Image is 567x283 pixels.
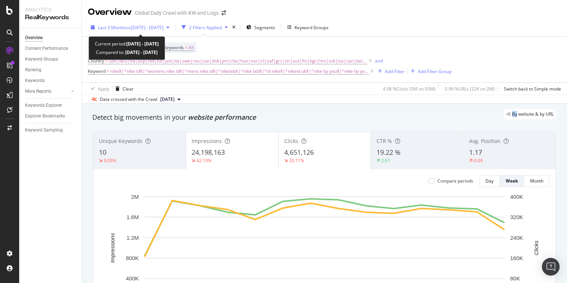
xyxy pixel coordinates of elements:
[98,24,127,31] span: Last 3 Months
[510,255,523,261] text: 160K
[109,233,116,263] text: Impressions
[192,137,222,144] span: Impressions
[126,41,159,47] b: [DATE] - [DATE]
[530,178,543,184] div: Month
[127,24,164,31] span: vs [DATE] - [DATE]
[25,88,69,95] a: More Reports
[504,86,561,92] div: Switch back to Simple mode
[192,148,225,157] span: 24,198,163
[510,194,523,200] text: 400K
[501,83,561,95] button: Switch back to Simple mode
[377,148,401,157] span: 19.22 %
[127,214,139,220] text: 1.6M
[123,86,134,92] div: Clear
[25,55,58,63] div: Keyword Groups
[469,137,501,144] span: Avg. Position
[25,13,76,22] div: RealKeywords
[126,255,139,261] text: 800K
[99,137,142,144] span: Unique Keywords
[284,21,331,33] button: Keyword Groups
[25,112,76,120] a: Explorer Bookmarks
[512,112,554,116] span: By website & by URL
[377,137,392,144] span: CTR %
[88,58,104,64] span: Country
[131,194,139,200] text: 2M
[375,58,383,64] div: and
[25,45,68,52] div: Content Performance
[25,126,76,134] a: Keyword Sampling
[445,86,495,92] div: 0.96 % URLs ( 22K on 2M )
[98,86,109,92] div: Apply
[179,21,231,33] button: 2 Filters Applied
[408,67,451,76] button: Add Filter Group
[185,44,188,51] span: =
[25,77,76,85] a: Keywords
[96,48,158,57] div: Compared to:
[196,157,212,164] div: 42.19%
[231,24,237,31] div: times
[164,44,184,51] span: Keywords
[25,34,43,42] div: Overview
[524,175,550,187] button: Month
[88,83,109,95] button: Apply
[104,157,116,164] div: 9.09%
[284,148,314,157] span: 4,651,126
[506,178,518,184] div: Week
[474,157,483,164] div: 0.09
[25,126,63,134] div: Keyword Sampling
[105,58,108,64] span: =
[295,24,329,31] div: Keyword Groups
[25,77,45,85] div: Keywords
[107,68,109,74] span: =
[126,275,139,282] text: 400K
[504,109,557,119] div: legacy label
[124,49,158,55] b: [DATE] - [DATE]
[375,67,405,76] button: Add Filter
[383,86,436,92] div: 4.98 % Clicks ( 5M on 93M )
[385,68,405,75] div: Add Filter
[254,24,275,31] span: Segments
[479,175,500,187] button: Day
[189,24,222,31] div: 2 Filters Applied
[25,55,76,63] a: Keyword Groups
[381,157,390,164] div: 2.61
[437,178,473,184] div: Compare periods
[25,45,76,52] a: Content Performance
[510,235,523,241] text: 240K
[100,96,157,103] div: Data crossed with the Crawl
[88,21,172,33] button: Last 3 Monthsvs[DATE] - [DATE]
[127,235,139,241] text: 1.2M
[533,240,539,255] text: Clicks
[25,6,76,13] div: Analytics
[25,34,76,42] a: Overview
[25,66,76,74] a: Ranking
[25,112,65,120] div: Explorer Bookmarks
[221,10,226,16] div: arrow-right-arrow-left
[25,102,62,109] div: Keywords Explorer
[99,148,106,157] span: 10
[542,258,560,276] div: Open Intercom Messenger
[95,40,159,48] div: Current period:
[135,9,219,17] div: Global Daily Crawl with KW and Logs
[25,88,51,95] div: More Reports
[243,21,278,33] button: Segments
[485,178,494,184] div: Day
[284,137,298,144] span: Clicks
[109,56,367,66] span: Gbr|deu|fra|esp|nld|tur|pol|ita|swe|rou|cze|dnk|prt|che|hun|nor|irl|zaf|grc|isr|aut|fin|bgr|hrv|s...
[469,148,482,157] span: 1.17
[418,68,451,75] div: Add Filter Group
[500,175,524,187] button: Week
[157,95,183,104] button: [DATE]
[289,157,304,164] div: 33.11%
[510,275,520,282] text: 80K
[375,57,383,64] button: and
[25,102,76,109] a: Keywords Explorer
[160,96,175,103] span: 2025 Aug. 22nd
[510,214,523,220] text: 320K
[88,6,132,18] div: Overview
[113,83,134,95] button: Clear
[88,68,106,74] span: Keyword
[189,42,194,53] span: All
[110,66,369,76] span: nike$|^nike id$|^womens nike id$|^mens nike id$|^nikelab$|^nike lab$|^id nike$|^nikeid uk$|^nike ...
[25,66,41,74] div: Ranking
